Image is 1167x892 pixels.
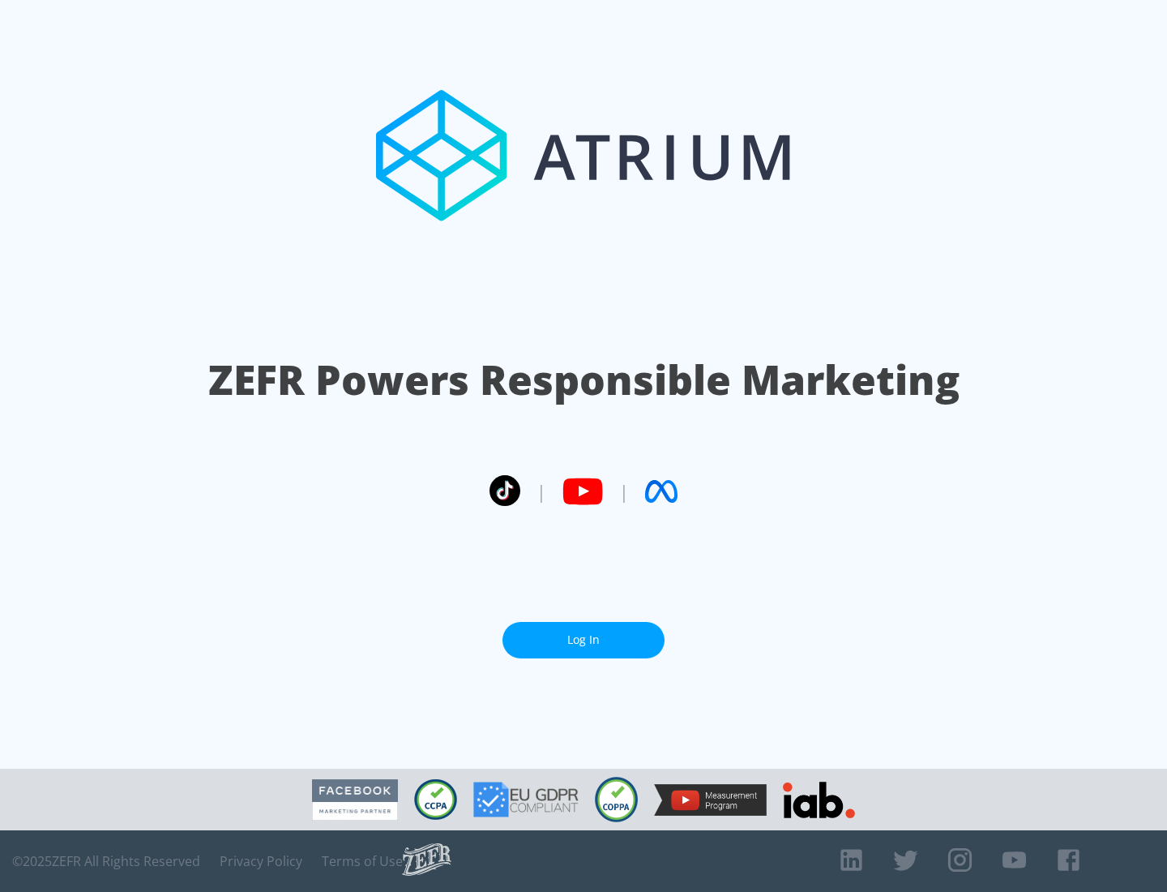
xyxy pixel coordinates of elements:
h1: ZEFR Powers Responsible Marketing [208,352,960,408]
a: Log In [502,622,665,658]
span: © 2025 ZEFR All Rights Reserved [12,853,200,869]
img: YouTube Measurement Program [654,784,767,816]
img: CCPA Compliant [414,779,457,820]
img: GDPR Compliant [473,782,579,817]
img: COPPA Compliant [595,777,638,822]
img: IAB [783,782,855,818]
a: Terms of Use [322,853,403,869]
a: Privacy Policy [220,853,302,869]
span: | [619,479,629,504]
span: | [536,479,546,504]
img: Facebook Marketing Partner [312,779,398,821]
